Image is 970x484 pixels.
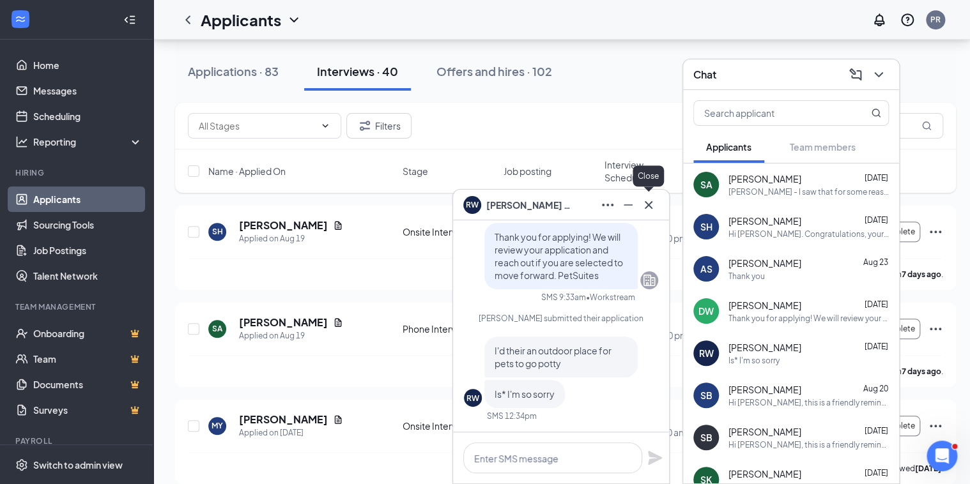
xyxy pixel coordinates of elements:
div: Thank you [728,271,765,282]
div: Is* I'm so sorry [728,355,780,366]
span: [PERSON_NAME] [728,257,801,269]
svg: Ellipses [928,321,943,337]
svg: ComposeMessage [848,67,863,82]
span: [DATE] [865,215,888,225]
span: [PERSON_NAME] Wald [486,198,576,212]
div: Send us a message [26,183,213,196]
div: RW [466,393,479,404]
button: Cross [638,195,659,215]
span: [PERSON_NAME] [728,299,801,312]
a: Applicants [33,186,142,212]
a: Talent Network [33,263,142,289]
svg: Cross [641,197,656,213]
svg: Company [642,273,657,288]
svg: QuestionInfo [900,12,915,27]
div: SA [212,323,222,334]
iframe: Intercom live chat [927,441,957,471]
span: Home [28,398,57,407]
svg: Settings [15,458,28,471]
div: We typically reply in under a minute [26,196,213,209]
div: SB [700,431,712,444]
h1: Applicants [201,9,281,31]
div: SA [700,178,712,191]
svg: WorkstreamLogo [14,13,27,26]
p: Hi [PERSON_NAME] 👋 [26,91,230,134]
div: Applied on Aug 19 [239,232,343,245]
svg: ChevronLeft [180,12,196,27]
button: Minimize [618,195,638,215]
div: Hi [PERSON_NAME], this is a friendly reminder. Your meeting with PetSuites for Pet Pro - (Animal ... [728,439,889,450]
svg: Analysis [15,135,28,148]
div: Close [220,20,243,43]
div: MY [212,420,223,431]
div: Interviews · 40 [317,63,398,79]
svg: Filter [357,118,373,133]
svg: MagnifyingGlass [921,121,932,131]
h3: Chat [693,68,716,82]
a: DocumentsCrown [33,372,142,397]
svg: Ellipses [600,197,615,213]
svg: Ellipses [928,418,943,434]
h5: [PERSON_NAME] [239,412,328,427]
h5: [PERSON_NAME] [239,218,328,232]
span: [DATE] [865,173,888,183]
b: 7 days ago [902,269,941,279]
span: [DATE] [865,426,888,435]
button: Filter Filters [346,113,412,139]
div: Payroll [15,435,140,446]
div: [PERSON_NAME] - I saw that for some reason, our system has you as a phone interview [DATE]. This ... [728,186,889,197]
span: Team members [790,141,856,153]
p: How can we help? [26,134,230,156]
svg: Minimize [620,197,636,213]
span: Name · Applied On [208,165,286,178]
button: Ellipses [597,195,618,215]
b: 7 days ago [902,367,941,376]
svg: Notifications [872,12,887,27]
span: Aug 20 [863,384,888,393]
div: Applications · 83 [188,63,279,79]
div: Thank you for applying! We will review your application and reach out if you are selected to move... [728,313,889,324]
div: Hi [PERSON_NAME], this is a friendly reminder. Please select a meeting time slot for your Pet Hos... [728,397,889,408]
span: Is* I'm so sorry [495,388,555,400]
input: All Stages [199,119,315,133]
img: Profile image for Patrick [174,20,199,46]
b: [DATE] [915,464,941,473]
button: Messages [85,367,170,418]
div: Onsite Interview [403,420,496,432]
img: logo [26,27,100,43]
div: Applied on Aug 19 [239,329,343,342]
div: Applied on [DATE] [239,427,343,439]
svg: ChevronDown [286,12,302,27]
img: Profile image for Chloe [125,20,151,46]
span: [DATE] [865,342,888,351]
span: [PERSON_NAME] [728,425,801,438]
span: Thank you for applying! We will review your application and reach out if you are selected to move... [495,231,623,281]
svg: ChevronDown [320,121,330,131]
a: Job Postings [33,238,142,263]
svg: Ellipses [928,224,943,239]
div: SH [700,220,712,233]
div: AS [700,262,712,275]
div: DW [698,305,714,317]
button: ChevronDown [868,64,889,85]
button: ComposeMessage [845,64,866,85]
svg: Plane [647,450,663,465]
span: Job posting [504,165,551,178]
span: Aug 23 [863,257,888,267]
span: [DATE] [865,468,888,478]
div: Send us a messageWe typically reply in under a minute [13,172,243,220]
span: [PERSON_NAME] [728,467,801,480]
svg: Document [333,317,343,328]
span: I'd their an outdoor place for pets to go potty [495,345,612,369]
div: Switch to admin view [33,458,123,471]
span: • Workstream [586,292,635,303]
a: OnboardingCrown [33,321,142,346]
a: TeamCrown [33,346,142,372]
span: Interview Schedule [604,158,682,184]
div: Offers and hires · 102 [436,63,552,79]
span: Tickets [197,398,229,407]
div: SMS 9:33am [541,292,586,303]
div: Hi [PERSON_NAME]. Congratulations, your meeting with PetSuites for Pet Host Lead at [GEOGRAPHIC_D... [728,229,889,239]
